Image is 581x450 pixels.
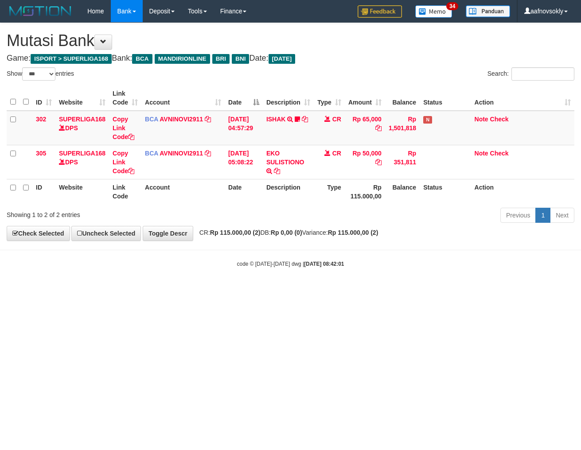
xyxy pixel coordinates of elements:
th: Rp 115.000,00 [345,179,385,204]
th: Amount: activate to sort column ascending [345,85,385,111]
th: Type [314,179,345,204]
th: Date: activate to sort column descending [225,85,263,111]
span: BCA [145,150,158,157]
span: 302 [36,116,46,123]
a: Previous [500,208,536,223]
span: 34 [446,2,458,10]
a: Uncheck Selected [71,226,141,241]
th: Balance [385,179,420,204]
img: MOTION_logo.png [7,4,74,18]
span: CR: DB: Variance: [195,229,378,236]
td: Rp 1,501,818 [385,111,420,145]
a: EKO SULISTIONO [266,150,304,166]
th: Balance [385,85,420,111]
h1: Mutasi Bank [7,32,574,50]
a: Note [475,116,488,123]
a: Copy Rp 50,000 to clipboard [375,159,382,166]
select: Showentries [22,67,55,81]
th: Action: activate to sort column ascending [471,85,574,111]
strong: Rp 0,00 (0) [271,229,302,236]
strong: Rp 115.000,00 (2) [210,229,261,236]
th: Status [420,179,471,204]
th: Link Code [109,179,141,204]
a: Copy AVNINOVI2911 to clipboard [205,116,211,123]
img: Feedback.jpg [358,5,402,18]
strong: Rp 115.000,00 (2) [328,229,378,236]
th: Description [263,179,314,204]
span: CR [332,150,341,157]
span: BCA [132,54,152,64]
span: 305 [36,150,46,157]
a: Check [490,150,509,157]
td: Rp 351,811 [385,145,420,179]
span: Has Note [423,116,432,124]
label: Search: [487,67,574,81]
a: Copy ISHAK to clipboard [302,116,308,123]
span: MANDIRIONLINE [155,54,210,64]
span: BCA [145,116,158,123]
strong: [DATE] 08:42:01 [304,261,344,267]
img: Button%20Memo.svg [415,5,452,18]
label: Show entries [7,67,74,81]
a: Toggle Descr [143,226,193,241]
th: Description: activate to sort column ascending [263,85,314,111]
td: [DATE] 04:57:29 [225,111,263,145]
a: Copy Rp 65,000 to clipboard [375,124,382,132]
a: SUPERLIGA168 [59,150,105,157]
a: Next [550,208,574,223]
th: Website: activate to sort column ascending [55,85,109,111]
th: Account: activate to sort column ascending [141,85,225,111]
th: Status [420,85,471,111]
div: Showing 1 to 2 of 2 entries [7,207,235,219]
th: ID [32,179,55,204]
a: 1 [535,208,550,223]
th: Website [55,179,109,204]
span: [DATE] [269,54,296,64]
a: ISHAK [266,116,286,123]
a: Copy Link Code [113,116,134,140]
td: Rp 50,000 [345,145,385,179]
a: Copy Link Code [113,150,134,175]
a: Check [490,116,509,123]
td: DPS [55,145,109,179]
a: Check Selected [7,226,70,241]
th: Type: activate to sort column ascending [314,85,345,111]
span: CR [332,116,341,123]
span: BRI [212,54,230,64]
td: [DATE] 05:08:22 [225,145,263,179]
a: Copy AVNINOVI2911 to clipboard [205,150,211,157]
h4: Game: Bank: Date: [7,54,574,63]
th: ID: activate to sort column ascending [32,85,55,111]
th: Link Code: activate to sort column ascending [109,85,141,111]
span: ISPORT > SUPERLIGA168 [31,54,112,64]
img: panduan.png [466,5,510,17]
th: Account [141,179,225,204]
a: Copy EKO SULISTIONO to clipboard [274,167,280,175]
span: BNI [232,54,249,64]
a: SUPERLIGA168 [59,116,105,123]
small: code © [DATE]-[DATE] dwg | [237,261,344,267]
a: AVNINOVI2911 [160,150,203,157]
th: Date [225,179,263,204]
input: Search: [511,67,574,81]
td: DPS [55,111,109,145]
a: AVNINOVI2911 [160,116,203,123]
th: Action [471,179,574,204]
a: Note [475,150,488,157]
td: Rp 65,000 [345,111,385,145]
